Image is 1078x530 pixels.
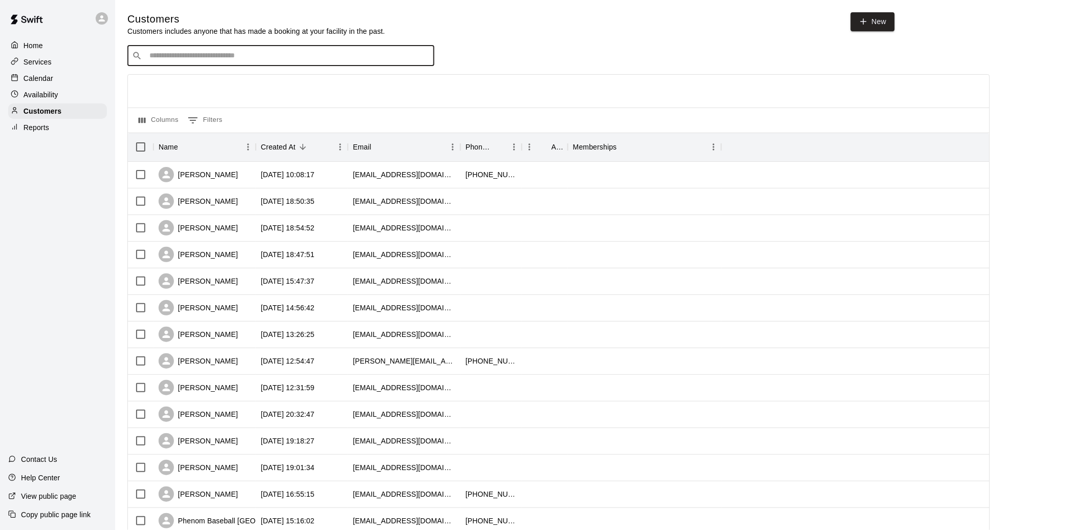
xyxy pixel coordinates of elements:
[24,90,58,100] p: Availability
[353,276,455,286] div: fct16@aol.com
[261,329,315,340] div: 2025-09-13 13:26:25
[261,356,315,366] div: 2025-09-13 12:54:47
[159,273,238,289] div: [PERSON_NAME]
[552,133,563,161] div: Age
[21,454,57,464] p: Contact Us
[706,139,721,155] button: Menu
[851,12,895,31] a: New
[261,409,315,419] div: 2025-09-12 20:32:47
[127,46,434,66] div: Search customers by name or email
[159,433,238,449] div: [PERSON_NAME]
[159,327,238,342] div: [PERSON_NAME]
[185,112,225,129] button: Show filters
[261,303,315,313] div: 2025-09-13 14:56:42
[8,38,107,53] a: Home
[127,12,385,26] h5: Customers
[353,303,455,313] div: dswanny1@outlook.com
[159,380,238,395] div: [PERSON_NAME]
[353,409,455,419] div: abianco28@icloud.com
[353,223,455,233] div: mnmblack@gmail.com
[261,276,315,286] div: 2025-09-14 15:47:37
[466,133,492,161] div: Phone Number
[159,194,238,209] div: [PERSON_NAME]
[261,489,315,499] div: 2025-09-12 16:55:15
[466,489,517,499] div: +16315752396
[159,167,238,182] div: [PERSON_NAME]
[159,460,238,475] div: [PERSON_NAME]
[466,169,517,180] div: +13477393738
[261,169,315,180] div: 2025-09-18 10:08:17
[348,133,460,161] div: Email
[573,133,617,161] div: Memberships
[8,71,107,86] a: Calendar
[507,139,522,155] button: Menu
[353,329,455,340] div: jay14789@yahoo.com
[21,491,76,501] p: View public page
[537,140,552,154] button: Sort
[568,133,721,161] div: Memberships
[261,516,315,526] div: 2025-09-12 15:16:02
[127,26,385,36] p: Customers includes anyone that has made a booking at your facility in the past.
[24,122,49,133] p: Reports
[353,516,455,526] div: stevephenomny@gmail.com
[159,407,238,422] div: [PERSON_NAME]
[353,489,455,499] div: messinastephanie@yahoo.com
[256,133,348,161] div: Created At
[261,249,315,260] div: 2025-09-16 18:47:51
[159,220,238,236] div: [PERSON_NAME]
[159,133,178,161] div: Name
[178,140,192,154] button: Sort
[159,353,238,369] div: [PERSON_NAME]
[445,139,460,155] button: Menu
[353,356,455,366] div: john.brands@aol.com
[261,196,315,206] div: 2025-09-17 18:50:35
[159,486,238,502] div: [PERSON_NAME]
[21,473,60,483] p: Help Center
[261,133,296,161] div: Created At
[21,510,91,520] p: Copy public page link
[353,169,455,180] div: meatman325@gmail.com
[617,140,631,154] button: Sort
[8,54,107,70] a: Services
[296,140,310,154] button: Sort
[353,383,455,393] div: sfusco1129@gmail.com
[136,112,181,129] button: Select columns
[240,139,256,155] button: Menu
[460,133,522,161] div: Phone Number
[8,120,107,135] a: Reports
[24,57,52,67] p: Services
[353,133,371,161] div: Email
[261,223,315,233] div: 2025-09-16 18:54:52
[159,513,313,528] div: Phenom Baseball [GEOGRAPHIC_DATA]
[353,196,455,206] div: csioukas@bridgeviewcorp.com
[466,356,517,366] div: +16317964689
[466,516,517,526] div: +16318975098
[353,462,455,473] div: jackderosa626@icloud.com
[8,103,107,119] a: Customers
[24,106,61,116] p: Customers
[492,140,507,154] button: Sort
[353,436,455,446] div: canariomatthew947@gmail.com
[8,87,107,102] a: Availability
[153,133,256,161] div: Name
[24,73,53,83] p: Calendar
[371,140,386,154] button: Sort
[261,436,315,446] div: 2025-09-12 19:18:27
[261,462,315,473] div: 2025-09-12 19:01:34
[24,40,43,51] p: Home
[159,247,238,262] div: [PERSON_NAME]
[522,133,568,161] div: Age
[333,139,348,155] button: Menu
[261,383,315,393] div: 2025-09-13 12:31:59
[353,249,455,260] div: mdegaf1727@gmail.com
[522,139,537,155] button: Menu
[159,300,238,315] div: [PERSON_NAME]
